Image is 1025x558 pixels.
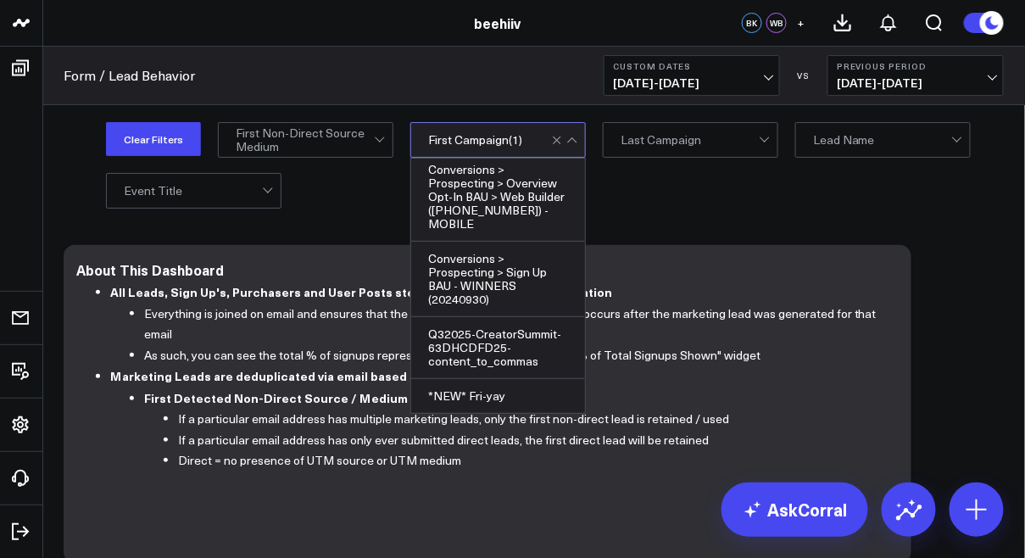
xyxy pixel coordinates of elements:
[837,76,994,90] span: [DATE] - [DATE]
[428,133,522,147] div: First Campaign ( 1 )
[110,367,428,384] b: Marketing Leads are deduplicated via email based on:
[837,61,994,71] b: Previous Period
[791,13,811,33] button: +
[144,389,408,406] b: First Detected Non-Direct Source / Medium
[178,450,886,472] li: Direct = no presence of UTM source or UTM medium
[110,283,612,300] b: All Leads, Sign Up's, Purchasers and User Posts stem from Marketing Leads creation
[475,14,521,32] a: beehiiv
[766,13,787,33] div: WB
[411,317,585,379] div: Q32025-CreatorSummit-63DHCDFD25-content_to_commas
[411,153,585,242] div: Conversions > Prospecting > Overview Opt-In BAU > Web Builder ([PHONE_NUMBER]) - MOBILE
[411,379,585,414] div: *NEW* Fri-yay
[613,61,771,71] b: Custom Dates
[144,304,886,345] li: Everything is joined on email and ensures that the date of the down-funnel activity occurs after ...
[64,66,195,85] a: Form / Lead Behavior
[411,242,585,317] div: Conversions > Prospecting > Sign Up BAU - WINNERS (20240930)
[76,260,224,279] div: About This Dashboard
[178,409,886,430] li: If a particular email address has multiple marketing leads, only the first non-direct lead is ret...
[604,55,780,96] button: Custom Dates[DATE]-[DATE]
[827,55,1004,96] button: Previous Period[DATE]-[DATE]
[788,70,819,81] div: VS
[742,13,762,33] div: BK
[798,17,805,29] span: +
[721,483,868,537] a: AskCorral
[106,122,201,156] button: Clear Filters
[178,430,886,451] li: If a particular email address has only ever submitted direct leads, the first direct lead will be...
[5,516,37,547] a: Log Out
[613,76,771,90] span: [DATE] - [DATE]
[144,345,886,366] li: As such, you can see the total % of signups represented in this dashboard in the "% of Total Sign...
